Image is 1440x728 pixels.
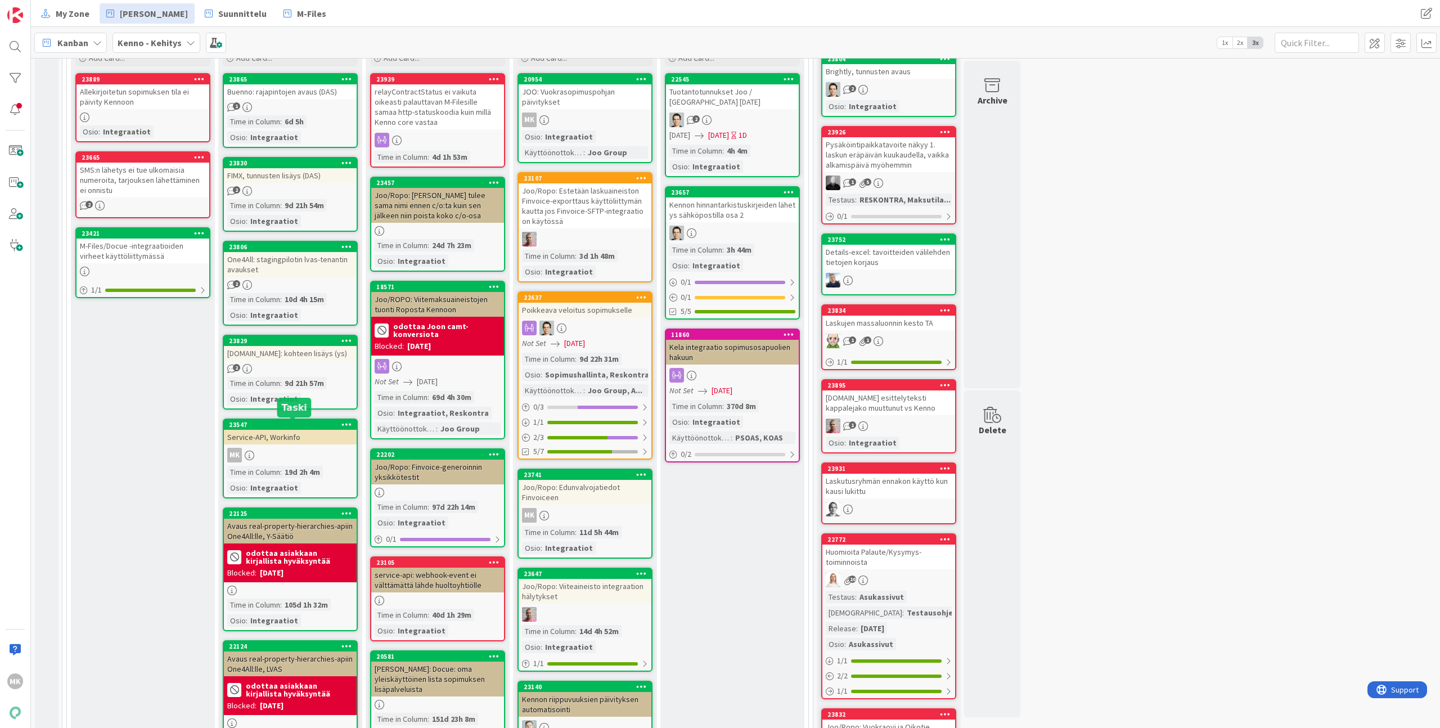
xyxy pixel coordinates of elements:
[376,75,504,83] div: 23939
[671,75,799,83] div: 22545
[371,651,504,662] div: 20581
[542,266,596,278] div: Integraatiot
[822,464,955,498] div: 23931Laskutusryhmän ennakon käyttö kun kausi lukittu
[224,74,357,99] div: 23865Buenno: rajapintojen avaus (DAS)
[224,252,357,277] div: One4All: stagingpilotin lvas-tenantin avaukset
[681,276,691,288] span: 0 / 1
[688,416,690,428] span: :
[849,178,856,186] span: 1
[690,259,743,272] div: Integraatiot
[524,75,651,83] div: 20954
[822,64,955,79] div: Brightly, tunnusten avaus
[519,74,651,84] div: 20954
[822,209,955,223] div: 0/1
[282,377,327,389] div: 9d 21h 57m
[371,558,504,592] div: 23105service-api: webhook-event ei välttämättä lähde huoltoyhtiölle
[522,338,546,348] i: Not Set
[375,407,393,419] div: Osio
[393,322,501,338] b: odottaa Joon camt-konversiota
[24,2,51,15] span: Support
[1248,37,1263,48] span: 3x
[822,684,955,698] div: 1/1
[666,84,799,109] div: Tuotantotunnukset Joo / [GEOGRAPHIC_DATA] [DATE]
[669,259,688,272] div: Osio
[519,303,651,317] div: Poikkeava veloitus sopimukselle
[822,82,955,97] div: TT
[541,131,542,143] span: :
[91,284,102,296] span: 1 / 1
[282,402,307,413] h5: Taski
[82,154,209,161] div: 23665
[671,331,799,339] div: 11860
[666,330,799,365] div: 11860Kela integraatio sopimusosapuolien hakuun
[822,127,955,137] div: 23926
[826,334,840,348] img: AN
[246,131,247,143] span: :
[826,100,844,113] div: Osio
[246,393,247,405] span: :
[541,266,542,278] span: :
[732,432,786,444] div: PSOAS, KOAS
[224,641,357,651] div: 22124
[671,188,799,196] div: 23657
[76,74,209,84] div: 23889
[224,430,357,444] div: Service-API, Workinfo
[233,102,240,110] span: 1
[827,55,955,63] div: 23804
[429,151,470,163] div: 4d 1h 53m
[822,709,955,720] div: 23832
[218,7,267,20] span: Suunnittelu
[822,273,955,287] div: JJ
[1275,33,1359,53] input: Quick Filter...
[822,534,955,569] div: 22772Huomioita Palaute/Kysymys-toiminnoista
[519,607,651,622] div: HJ
[85,201,93,208] span: 2
[533,432,544,443] span: 2 / 3
[427,151,429,163] span: :
[666,447,799,461] div: 0/2
[669,432,731,444] div: Käyttöönottokriittisyys
[666,275,799,289] div: 0/1
[822,334,955,348] div: AN
[519,293,651,303] div: 22637
[822,573,955,587] div: SL
[666,340,799,365] div: Kela integraatio sopimusosapuolien hakuun
[198,3,273,24] a: Suunnittelu
[375,340,404,352] div: Blocked:
[519,173,651,228] div: 23107Joo/Ropo: Estetään laskuaineiston Finvoice-exporttaus käyttöliittymän kautta jos Finvoice-SF...
[56,7,89,20] span: My Zone
[583,384,585,397] span: :
[669,113,684,127] img: TT
[722,400,724,412] span: :
[375,239,427,251] div: Time in Column
[669,226,684,240] img: TT
[7,705,23,721] img: avatar
[826,273,840,287] img: JJ
[822,137,955,172] div: Pysäköintipaikkatavoite näkyy 1. laskun eräpäivän kuukaudella, vaikka alkamispäivä myöhemmin
[519,415,651,429] div: 1/1
[522,369,541,381] div: Osio
[731,432,732,444] span: :
[76,239,209,263] div: M-Files/Docue -integraatioiden virheet käyttöliittymässä
[522,607,537,622] img: HJ
[822,127,955,172] div: 23926Pysäköintipaikkatavoite näkyy 1. laskun eräpäivän kuukaudella, vaikka alkamispäivä myöhemmin
[427,239,429,251] span: :
[224,420,357,430] div: 23547
[583,146,585,159] span: :
[282,199,327,212] div: 9d 21h 54m
[371,282,504,292] div: 18571
[375,151,427,163] div: Time in Column
[666,187,799,197] div: 23657
[724,145,750,157] div: 4h 4m
[246,309,247,321] span: :
[280,199,282,212] span: :
[585,384,645,397] div: Joo Group, A...
[826,82,840,97] img: TT
[522,353,575,365] div: Time in Column
[666,113,799,127] div: TT
[375,423,436,435] div: Käyttöönottokriittisyys
[524,294,651,302] div: 22637
[541,369,542,381] span: :
[827,381,955,389] div: 23895
[224,158,357,183] div: 23830FIMX, tunnusten lisäys (DAS)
